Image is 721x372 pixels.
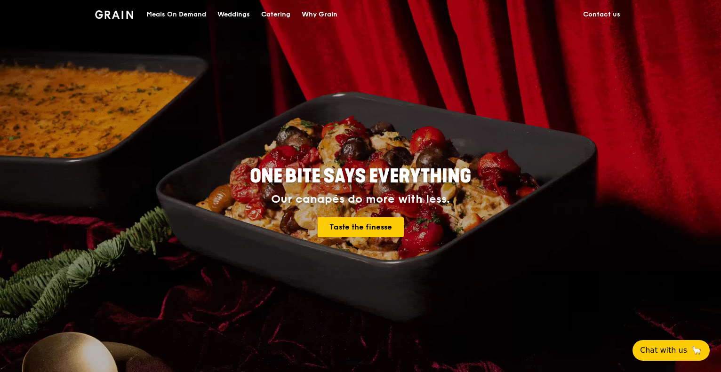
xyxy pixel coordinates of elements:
[261,0,290,29] div: Catering
[191,193,530,206] div: Our canapés do more with less.
[302,0,337,29] div: Why Grain
[318,217,404,237] a: Taste the finesse
[577,0,626,29] a: Contact us
[217,0,250,29] div: Weddings
[296,0,343,29] a: Why Grain
[640,345,687,356] span: Chat with us
[691,345,702,356] span: 🦙
[146,0,206,29] div: Meals On Demand
[212,0,256,29] a: Weddings
[95,10,133,19] img: Grain
[256,0,296,29] a: Catering
[633,340,710,361] button: Chat with us🦙
[250,165,471,188] span: ONE BITE SAYS EVERYTHING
